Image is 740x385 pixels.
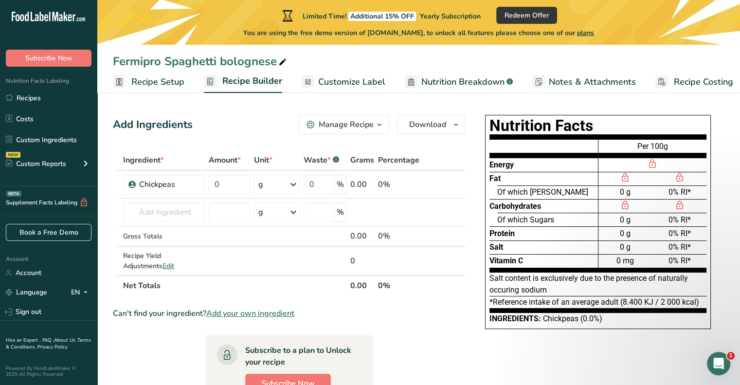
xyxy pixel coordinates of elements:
[489,119,706,132] h1: Nutrition Facts
[549,75,636,89] span: Notes & Attachments
[350,230,374,242] div: 0.00
[206,308,294,319] span: Add your own ingredient
[505,10,549,20] span: Redeem Offer
[577,28,594,37] span: plans
[6,152,20,158] div: NEW
[6,337,91,350] a: Terms & Conditions .
[598,240,652,254] div: 0 g
[668,187,690,197] span: 0% RI*
[113,53,289,70] div: Fermipro Spaghetti bolognese
[674,75,733,89] span: Recipe Costing
[123,154,164,166] span: Ingredient
[378,154,419,166] span: Percentage
[123,202,205,222] input: Add Ingredient
[378,179,419,190] div: 0%
[598,254,652,268] div: 0 mg
[350,255,374,267] div: 0
[209,154,241,166] span: Amount
[113,71,184,93] a: Recipe Setup
[598,213,652,226] div: 0 g
[532,71,636,93] a: Notes & Attachments
[350,179,374,190] div: 0.00
[668,215,690,224] span: 0% RI*
[6,224,91,241] a: Book a Free Demo
[489,174,501,183] span: Fat
[655,71,733,93] a: Recipe Costing
[37,344,68,350] a: Privacy Policy
[6,159,66,169] div: Custom Reports
[376,275,421,295] th: 0%
[350,154,374,166] span: Grams
[378,230,419,242] div: 0%
[123,251,205,271] div: Recipe Yield Adjustments
[123,231,205,241] div: Gross Totals
[318,75,385,89] span: Customize Label
[258,179,263,190] div: g
[280,10,481,21] div: Limited Time!
[421,75,505,89] span: Nutrition Breakdown
[409,119,446,130] span: Download
[598,139,706,158] div: Per 100g
[204,70,282,93] a: Recipe Builder
[245,345,354,368] div: Subscribe to a plan to Unlock your recipe
[113,117,193,133] div: Add Ingredients
[420,12,481,21] span: Yearly Subscription
[258,206,263,218] div: g
[162,261,174,271] span: Edit
[489,256,523,265] span: Vitamin C
[25,53,72,63] span: Subscribe Now
[348,12,416,21] span: Additional 15% OFF
[222,74,282,88] span: Recipe Builder
[598,226,652,240] div: 0 g
[598,185,652,199] div: 0 g
[298,115,389,134] button: Manage Recipe
[668,229,690,238] span: 0% RI*
[489,202,541,211] span: Carbohydrates
[668,242,690,252] span: 0% RI*
[397,115,466,134] button: Download
[42,337,54,344] a: FAQ .
[6,337,40,344] a: Hire an Expert .
[6,50,91,67] button: Subscribe Now
[6,366,91,377] div: Powered By FoodLabelMaker © 2025 All Rights Reserved
[489,229,515,238] span: Protein
[497,187,588,197] span: Of which [PERSON_NAME]
[6,284,47,301] a: Language
[405,71,513,93] a: Nutrition Breakdown
[71,287,91,298] div: EN
[489,296,706,313] div: *Reference intake of an average adult (8.400 KJ / 2 000 kcal)
[113,308,466,319] div: Can't find your ingredient?
[348,275,376,295] th: 0.00
[304,154,339,166] div: Waste
[139,179,199,190] div: Chickpeas
[489,273,706,296] div: Salt content is exclusively due to the presence of naturally occuring sodium
[497,215,554,224] span: Of which Sugars
[131,75,184,89] span: Recipe Setup
[319,119,374,130] div: Manage Recipe
[243,28,594,38] span: You are using the free demo version of [DOMAIN_NAME], to unlock all features please choose one of...
[302,71,385,93] a: Customize Label
[543,314,602,323] span: Chickpeas (0.0%)
[121,275,348,295] th: Net Totals
[727,352,735,360] span: 1
[489,314,541,323] span: Ingredients:
[6,191,21,197] div: BETA
[496,7,557,24] button: Redeem Offer
[254,154,272,166] span: Unit
[489,160,514,169] span: Energy
[707,352,730,375] iframe: Intercom live chat
[54,337,77,344] a: About Us .
[489,242,503,252] span: Salt
[668,256,690,265] span: 0% RI*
